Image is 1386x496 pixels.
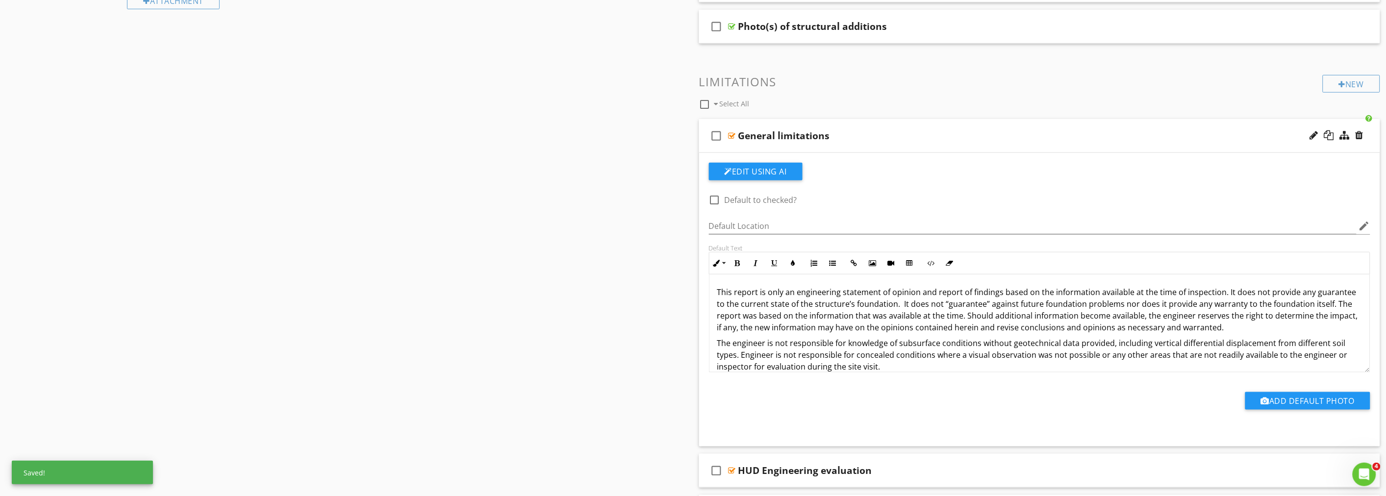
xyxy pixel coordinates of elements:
button: Code View [922,254,940,273]
i: check_box_outline_blank [709,124,725,148]
button: Insert Link (Ctrl+K) [845,254,863,273]
button: Italic (Ctrl+I) [747,254,765,273]
button: Bold (Ctrl+B) [728,254,747,273]
i: check_box_outline_blank [709,459,725,482]
button: Underline (Ctrl+U) [765,254,784,273]
p: This report is only an engineering statement of opinion and report of findings based on the infor... [717,286,1362,333]
div: General limitations [738,130,830,142]
i: check_box_outline_blank [709,15,725,38]
button: Inline Style [709,254,728,273]
input: Default Location [709,218,1357,234]
span: 4 [1373,463,1381,471]
p: The engineer is not responsible for knowledge of subsurface conditions without geotechnical data ... [717,337,1362,372]
div: Photo(s) of structural additions [738,21,887,32]
button: Add Default Photo [1245,392,1370,410]
h3: Limitations [699,75,1381,88]
span: Select All [720,99,750,108]
div: Default Text [709,244,1371,252]
button: Edit Using AI [709,163,803,180]
iframe: Intercom live chat [1353,463,1376,486]
button: Insert Image (Ctrl+P) [863,254,882,273]
div: New [1323,75,1380,93]
button: Clear Formatting [940,254,959,273]
button: Insert Video [882,254,901,273]
div: Saved! [12,461,153,484]
div: HUD Engineering evaluation [738,465,872,476]
label: Default to checked? [725,195,797,205]
button: Colors [784,254,803,273]
button: Unordered List [824,254,842,273]
i: edit [1359,220,1370,232]
button: Ordered List [805,254,824,273]
button: Insert Table [901,254,919,273]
